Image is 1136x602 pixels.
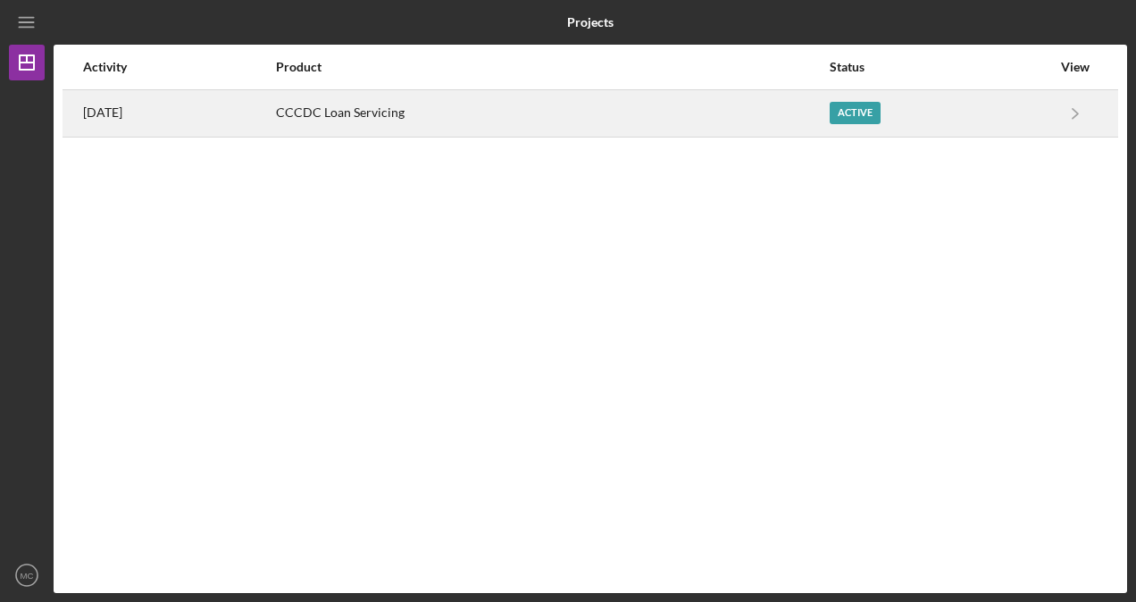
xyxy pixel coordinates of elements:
text: MC [21,571,34,581]
div: Active [830,102,881,124]
div: Status [830,60,1051,74]
time: 2025-08-18 15:14 [83,105,122,120]
div: View [1053,60,1098,74]
div: Activity [83,60,274,74]
div: Product [276,60,827,74]
button: MC [9,557,45,593]
b: Projects [567,15,614,29]
div: CCCDC Loan Servicing [276,91,827,136]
